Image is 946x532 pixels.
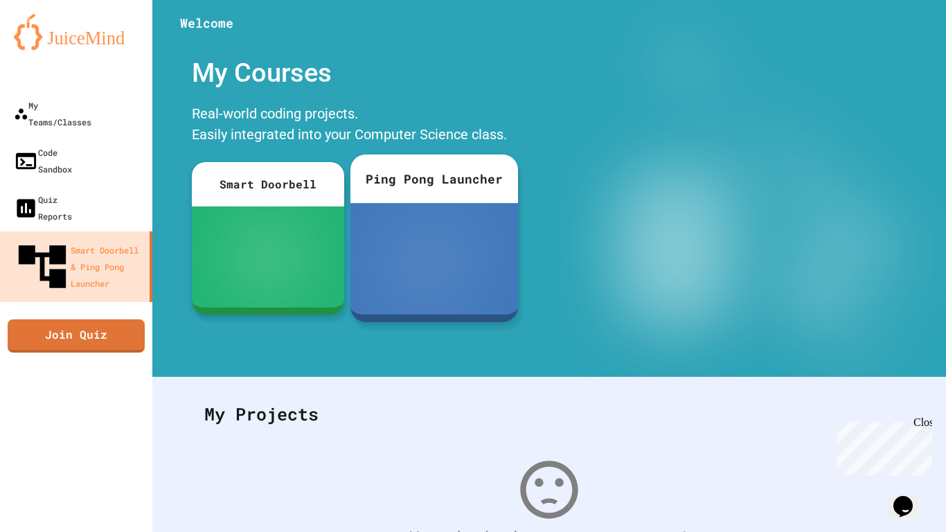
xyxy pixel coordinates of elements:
[831,416,932,475] iframe: chat widget
[6,6,96,88] div: Chat with us now!Close
[14,238,144,295] div: Smart Doorbell & Ping Pong Launcher
[562,46,933,363] img: banner-image-my-projects.png
[14,14,139,50] img: logo-orange.svg
[350,154,518,203] div: Ping Pong Launcher
[14,97,91,130] div: My Teams/Classes
[14,191,72,224] div: Quiz Reports
[185,46,517,100] div: My Courses
[190,387,908,441] div: My Projects
[185,100,517,152] div: Real-world coding projects. Easily integrated into your Computer Science class.
[8,319,145,353] a: Join Quiz
[400,229,468,290] img: ppl-with-ball.png
[192,162,344,206] div: Smart Doorbell
[248,229,287,285] img: sdb-white.svg
[888,477,932,518] iframe: chat widget
[14,144,72,177] div: Code Sandbox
